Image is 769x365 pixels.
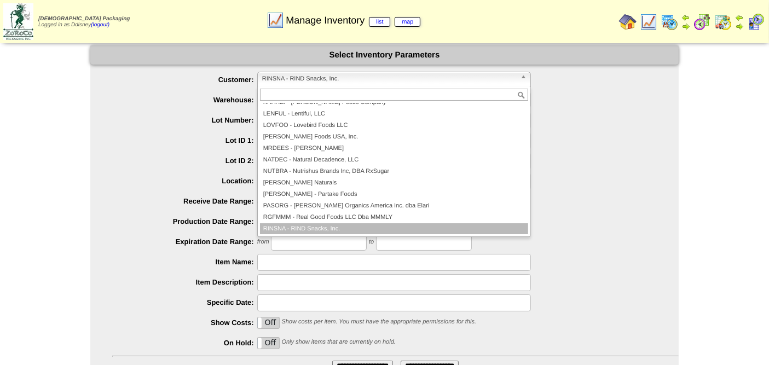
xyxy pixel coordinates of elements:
[747,13,765,31] img: calendarcustomer.gif
[260,223,528,235] li: RINSNA - RIND Snacks, Inc.
[260,189,528,200] li: [PERSON_NAME] - Partake Foods
[262,72,516,85] span: RINSNA - RIND Snacks, Inc.
[693,13,711,31] img: calendarblend.gif
[260,143,528,154] li: MRDEES - [PERSON_NAME]
[260,200,528,212] li: PASORG - [PERSON_NAME] Organics America Inc. dba Elari
[395,17,420,27] a: map
[260,108,528,120] li: LENFUL - Lentiful, LLC
[90,45,679,65] div: Select Inventory Parameters
[257,337,280,349] div: OnOff
[112,298,257,306] label: Specific Date:
[267,11,284,29] img: line_graph.gif
[112,177,257,185] label: Location:
[735,13,744,22] img: arrowleft.gif
[112,76,257,84] label: Customer:
[112,339,257,347] label: On Hold:
[112,237,257,246] label: Expiration Date Range:
[661,13,678,31] img: calendarprod.gif
[260,131,528,143] li: [PERSON_NAME] Foods USA, Inc.
[281,319,476,326] span: Show costs per item. You must have the appropriate permissions for this.
[369,239,374,246] span: to
[735,22,744,31] img: arrowright.gif
[112,116,257,124] label: Lot Number:
[369,17,390,27] a: list
[257,317,280,329] div: OnOff
[619,13,637,31] img: home.gif
[260,154,528,166] li: NATDEC - Natural Decadence, LLC
[112,278,257,286] label: Item Description:
[260,120,528,131] li: LOVFOO - Lovebird Foods LLC
[258,338,279,349] label: Off
[38,16,130,28] span: Logged in as Ddisney
[286,15,420,26] span: Manage Inventory
[281,339,395,346] span: Only show items that are currently on hold.
[681,22,690,31] img: arrowright.gif
[258,317,279,328] label: Off
[112,318,257,327] label: Show Costs:
[640,13,657,31] img: line_graph.gif
[112,136,257,144] label: Lot ID 1:
[112,96,257,104] label: Warehouse:
[91,22,109,28] a: (logout)
[681,13,690,22] img: arrowleft.gif
[112,157,257,165] label: Lot ID 2:
[260,177,528,189] li: [PERSON_NAME] Naturals
[3,3,33,40] img: zoroco-logo-small.webp
[112,258,257,266] label: Item Name:
[714,13,732,31] img: calendarinout.gif
[112,197,257,205] label: Receive Date Range:
[260,166,528,177] li: NUTBRA - Nutrishus Brands Inc, DBA RxSugar
[257,239,269,246] span: from
[260,212,528,223] li: RGFMMM - Real Good Foods LLC Dba MMMLY
[112,217,257,225] label: Production Date Range:
[38,16,130,22] span: [DEMOGRAPHIC_DATA] Packaging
